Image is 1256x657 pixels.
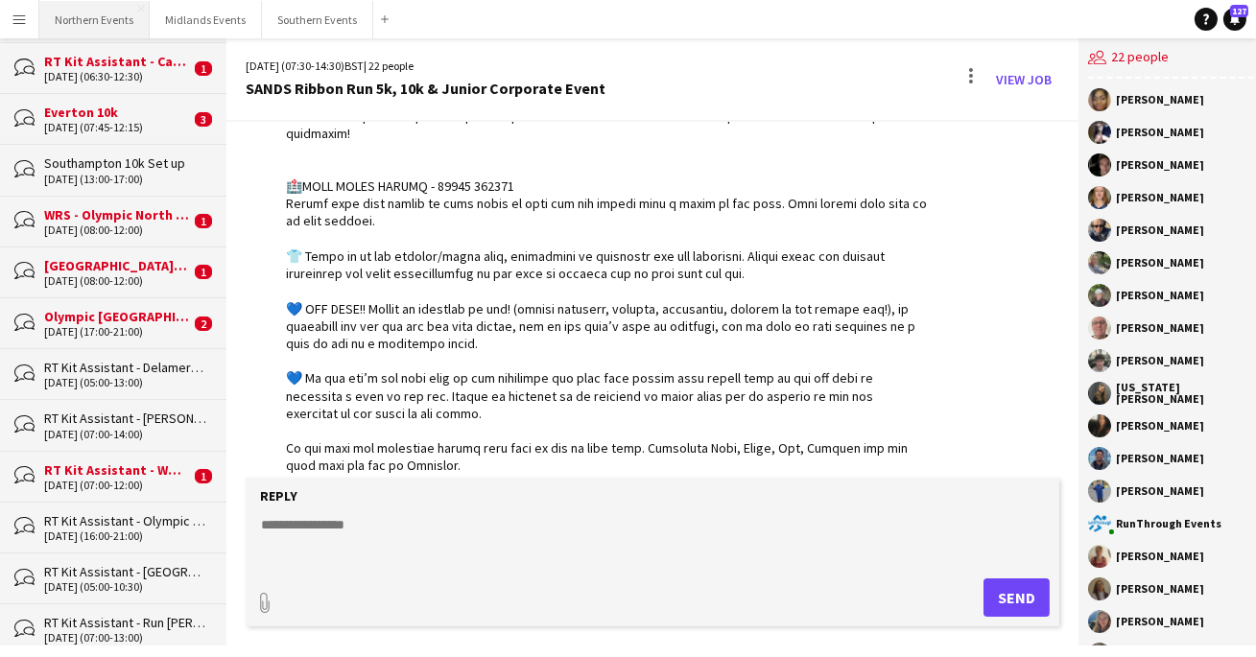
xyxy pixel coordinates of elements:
div: [DATE] (08:00-12:00) [44,274,190,288]
div: [PERSON_NAME] [1116,127,1204,138]
a: View Job [988,64,1059,95]
div: RT Kit Assistant - Run [PERSON_NAME][GEOGRAPHIC_DATA] [44,614,207,631]
div: [DATE] (05:00-10:30) [44,580,207,594]
div: [PERSON_NAME] [1116,453,1204,464]
div: [PERSON_NAME] [1116,551,1204,562]
div: [PERSON_NAME] [1116,322,1204,334]
div: [PERSON_NAME] [1116,257,1204,269]
div: [PERSON_NAME] [1116,485,1204,497]
div: Everton 10k [44,104,190,121]
a: 127 [1223,8,1246,31]
div: [DATE] (17:00-21:00) [44,325,190,339]
div: RT Kit Assistant - Cannock Chase Running Festival [44,53,190,70]
div: RT Kit Assistant - WRS - [GEOGRAPHIC_DATA] (Women Only) [44,461,190,479]
div: [PERSON_NAME] [1116,224,1204,236]
div: RT Kit Assistant - Delamere Forest 21k and 42k [44,359,207,376]
div: Olympic [GEOGRAPHIC_DATA] [44,308,190,325]
span: 3 [195,112,212,127]
button: Northern Events [39,1,150,38]
div: [DATE] (16:00-21:00) [44,529,207,543]
div: RunThrough Events [1116,518,1221,529]
div: [DATE] (07:00-14:00) [44,428,207,441]
button: Southern Events [262,1,373,38]
div: [DATE] (08:00-12:00) [44,223,190,237]
button: Midlands Events [150,1,262,38]
span: 1 [195,469,212,483]
button: Send [983,578,1050,617]
div: [PERSON_NAME] [1116,583,1204,595]
div: RT Kit Assistant - Olympic [GEOGRAPHIC_DATA] [44,512,207,529]
div: Southampton 10k Set up [44,154,207,172]
div: [PERSON_NAME] [1116,290,1204,301]
div: [PERSON_NAME] [1116,159,1204,171]
div: [PERSON_NAME] [1116,616,1204,627]
div: SANDS Ribbon Run 5k, 10k & Junior Corporate Event [246,80,605,97]
div: RT Kit Assistant - [GEOGRAPHIC_DATA] 10k [44,563,207,580]
div: [PERSON_NAME] [1116,355,1204,366]
span: 1 [195,265,212,279]
span: 2 [195,317,212,331]
div: [DATE] (07:45-12:15) [44,121,190,134]
div: [DATE] (07:00-13:00) [44,631,207,645]
div: [GEOGRAPHIC_DATA] 5k and 10k [44,257,190,274]
div: [PERSON_NAME] [1116,420,1204,432]
div: WRS - Olympic North (Women Only) [44,206,190,223]
div: [DATE] (06:30-12:30) [44,70,190,83]
span: 1 [195,214,212,228]
label: Reply [260,487,297,504]
div: [US_STATE][PERSON_NAME] [1116,382,1254,405]
div: [PERSON_NAME] [1116,94,1204,106]
span: 1 [195,61,212,76]
span: 127 [1230,5,1248,17]
div: 22 people [1088,38,1254,79]
div: [DATE] (05:00-13:00) [44,376,207,389]
div: [DATE] (07:00-12:00) [44,479,190,492]
div: [DATE] (07:30-14:30) | 22 people [246,58,605,75]
div: [PERSON_NAME] [1116,192,1204,203]
div: [DATE] (13:00-17:00) [44,173,207,186]
div: RT Kit Assistant - [PERSON_NAME] [44,410,207,427]
span: BST [344,59,364,73]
